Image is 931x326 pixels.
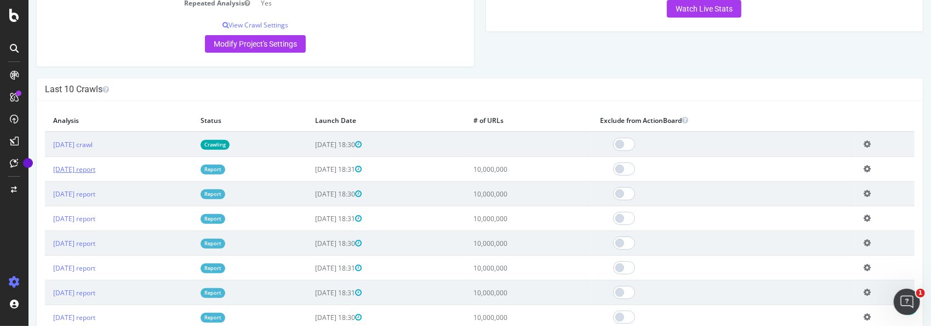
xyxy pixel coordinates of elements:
[25,263,67,273] a: [DATE] report
[25,165,67,174] a: [DATE] report
[278,109,437,132] th: Launch Date
[25,288,67,297] a: [DATE] report
[172,189,197,199] a: Report
[16,84,886,95] h4: Last 10 Crawls
[437,256,563,280] td: 10,000,000
[437,280,563,305] td: 10,000,000
[172,239,197,248] a: Report
[894,289,920,315] iframe: Intercom live chat
[437,157,563,182] td: 10,000,000
[287,288,333,297] span: [DATE] 18:31
[176,35,277,53] a: Modify Project's Settings
[16,20,437,30] p: View Crawl Settings
[916,289,925,297] span: 1
[287,263,333,273] span: [DATE] 18:31
[172,313,197,322] a: Report
[164,109,278,132] th: Status
[16,109,164,132] th: Analysis
[172,263,197,273] a: Report
[25,214,67,223] a: [DATE] report
[172,140,201,149] a: Crawling
[563,109,826,132] th: Exclude from ActionBoard
[25,189,67,199] a: [DATE] report
[287,214,333,223] span: [DATE] 18:31
[437,109,563,132] th: # of URLs
[25,239,67,248] a: [DATE] report
[437,182,563,206] td: 10,000,000
[25,140,64,149] a: [DATE] crawl
[287,140,333,149] span: [DATE] 18:30
[172,214,197,223] a: Report
[287,189,333,199] span: [DATE] 18:30
[172,288,197,297] a: Report
[437,231,563,256] td: 10,000,000
[287,165,333,174] span: [DATE] 18:31
[25,313,67,322] a: [DATE] report
[287,239,333,248] span: [DATE] 18:30
[172,165,197,174] a: Report
[437,206,563,231] td: 10,000,000
[287,313,333,322] span: [DATE] 18:30
[23,158,33,168] div: Tooltip anchor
